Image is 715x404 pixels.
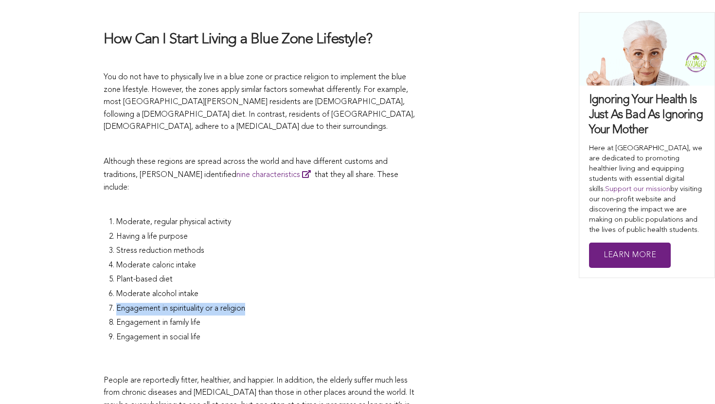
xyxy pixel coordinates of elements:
span: Moderate caloric intake [116,262,196,269]
a: Learn More [589,243,671,268]
span: Plant-based diet [116,276,173,283]
span: Moderate, regular physical activity [116,218,231,226]
span: Engagement in family life [116,319,200,327]
span: Engagement in spirituality or a religion [116,305,245,313]
span: Although these regions are spread across the world and have different customs and traditions, [PE... [104,158,388,179]
span: Engagement in social life [116,334,200,341]
h3: How Can I Start Living a Blue Zone Lifestyle? [104,30,420,49]
span: nine characteristics [236,171,300,179]
span: You do not have to physically live in a blue zone or practice religion to implement the blue zone... [104,73,415,131]
span: Stress reduction methods [116,247,204,255]
a: nine characteristics [236,171,315,179]
iframe: Chat Widget [666,357,715,404]
span: that they all share. These include: [104,171,398,192]
span: Having a life purpose [116,233,188,241]
span: Moderate alcohol intake [116,290,198,298]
